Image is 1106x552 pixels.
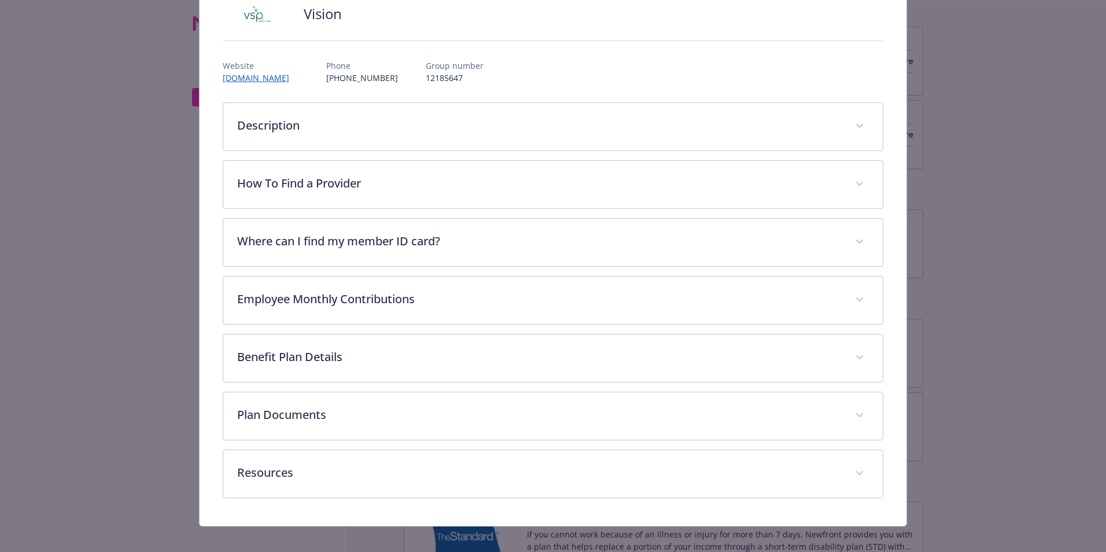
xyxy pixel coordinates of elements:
[237,117,841,134] p: Description
[237,406,841,424] p: Plan Documents
[326,60,398,72] p: Phone
[237,348,841,366] p: Benefit Plan Details
[326,72,398,84] p: [PHONE_NUMBER]
[304,4,342,24] h2: Vision
[223,277,883,324] div: Employee Monthly Contributions
[426,60,484,72] p: Group number
[237,233,841,250] p: Where can I find my member ID card?
[237,175,841,192] p: How To Find a Provider
[223,60,298,72] p: Website
[223,161,883,208] div: How To Find a Provider
[223,72,298,83] a: [DOMAIN_NAME]
[223,103,883,150] div: Description
[223,450,883,498] div: Resources
[237,464,841,481] p: Resources
[426,72,484,84] p: 12185647
[223,219,883,266] div: Where can I find my member ID card?
[237,290,841,308] p: Employee Monthly Contributions
[223,392,883,440] div: Plan Documents
[223,334,883,382] div: Benefit Plan Details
